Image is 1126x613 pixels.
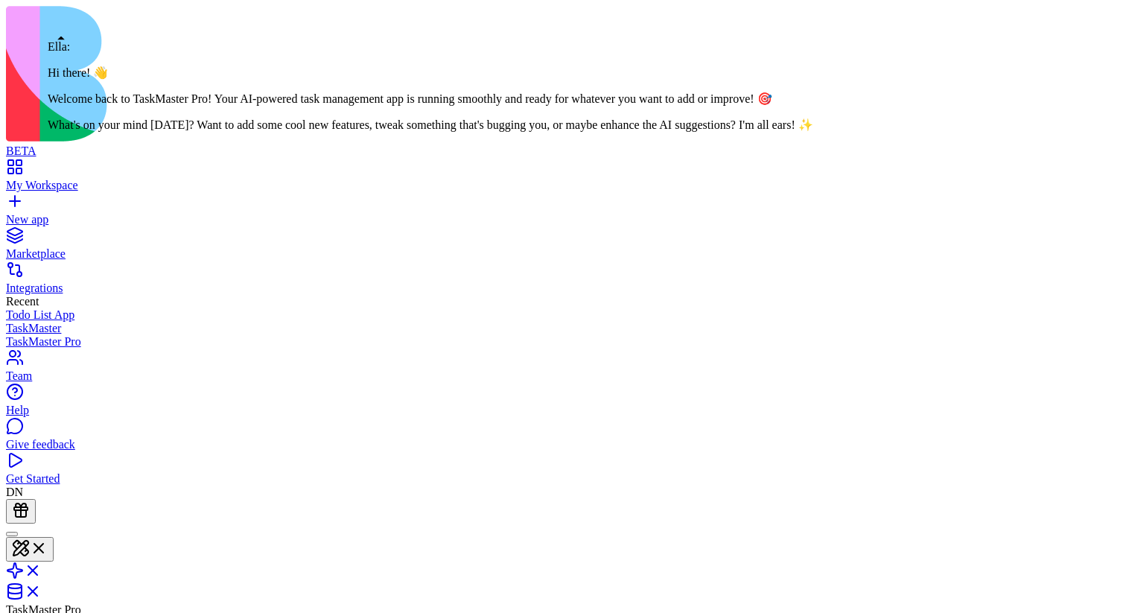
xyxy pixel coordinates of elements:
a: Integrations [6,268,1120,295]
div: Give feedback [6,438,1120,451]
a: Todo List App [6,308,1120,322]
div: Get Started [6,472,1120,486]
span: Recent [6,295,39,308]
a: Get Started [6,459,1120,486]
span: Ella: [48,40,70,53]
p: Welcome back to TaskMaster Pro! Your AI-powered task management app is running smoothly and ready... [48,92,813,106]
a: My Workspace [6,165,1120,192]
p: Hi there! 👋 [48,66,813,80]
div: Marketplace [6,247,1120,261]
a: Marketplace [6,234,1120,261]
a: Team [6,356,1120,383]
img: logo [6,6,605,142]
div: New app [6,213,1120,226]
h1: Dashboard [18,63,182,90]
div: BETA [6,144,1120,158]
a: Give feedback [6,425,1120,451]
div: Team [6,369,1120,383]
p: What's on your mind [DATE]? Want to add some cool new features, tweak something that's bugging yo... [48,118,813,132]
a: TaskMaster Pro [6,335,1120,349]
a: New app [6,200,1120,226]
div: My Workspace [6,179,1120,192]
p: Manage your tasks efficiently [18,93,182,111]
a: Help [6,390,1120,417]
div: Help [6,404,1120,417]
span: DN [6,486,23,498]
div: Integrations [6,282,1120,295]
a: BETA [6,131,1120,158]
a: TaskMaster [6,322,1120,335]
